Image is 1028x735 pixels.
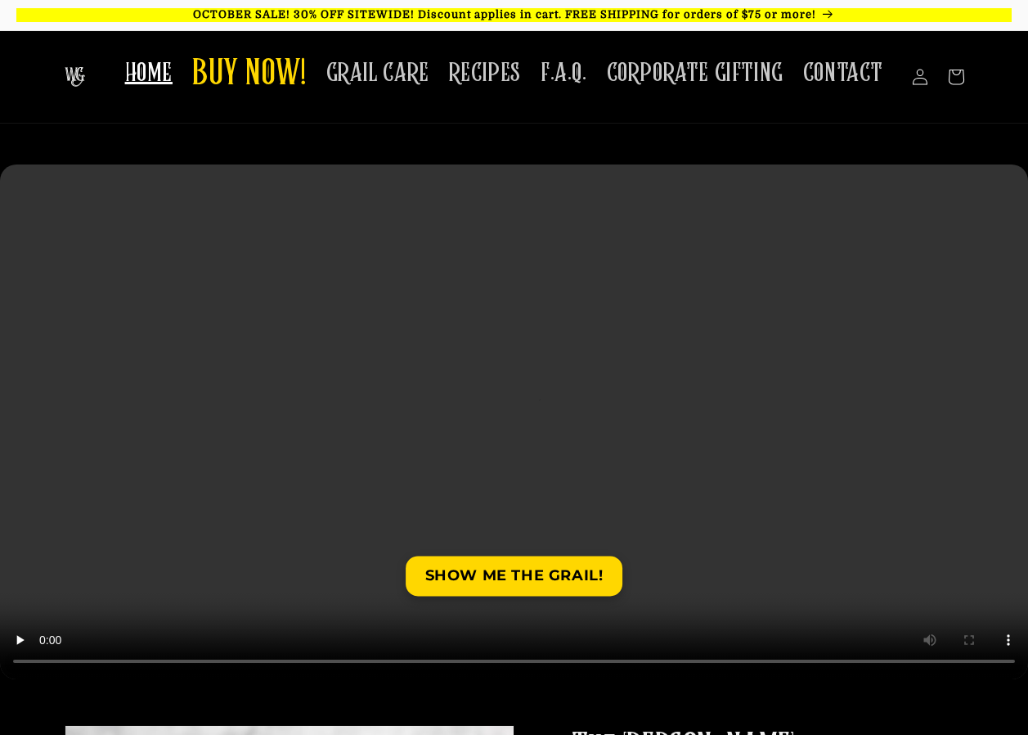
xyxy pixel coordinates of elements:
span: CORPORATE GIFTING [607,57,783,89]
span: HOME [125,57,173,89]
span: BUY NOW! [192,52,307,97]
a: RECIPES [439,47,531,99]
a: HOME [115,47,182,99]
a: BUY NOW! [182,43,316,107]
a: CORPORATE GIFTING [597,47,793,99]
a: SHOW ME THE GRAIL! [406,557,623,597]
span: F.A.Q. [541,57,587,89]
span: GRAIL CARE [326,57,429,89]
a: GRAIL CARE [316,47,439,99]
img: The Whiskey Grail [65,67,85,87]
a: CONTACT [793,47,893,99]
a: F.A.Q. [531,47,597,99]
p: OCTOBER SALE! 30% OFF SITEWIDE! Discount applies in cart. FREE SHIPPING for orders of $75 or more! [16,8,1012,22]
span: RECIPES [449,57,521,89]
span: CONTACT [803,57,883,89]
